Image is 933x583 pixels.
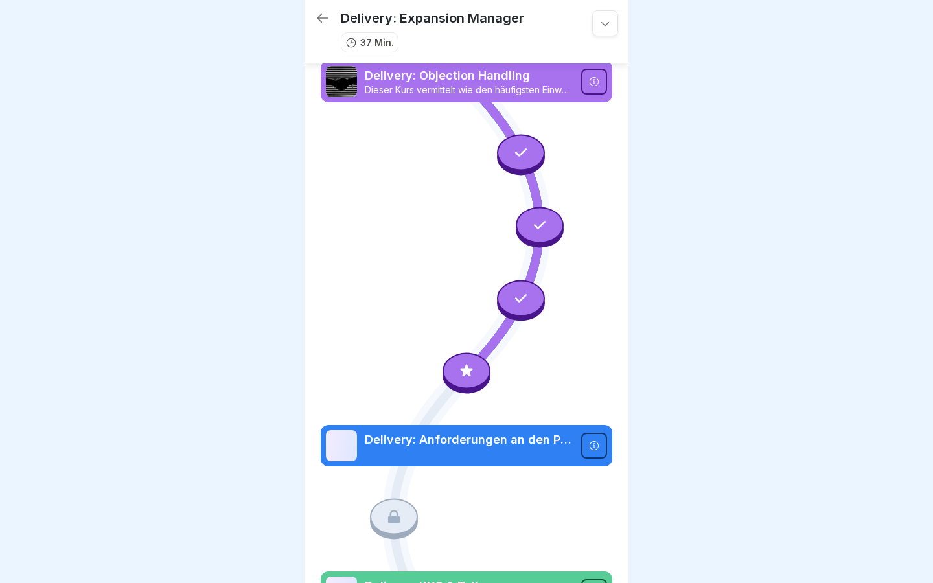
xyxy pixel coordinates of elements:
[341,10,524,26] p: Delivery: Expansion Manager
[360,36,394,49] p: 37 Min.
[365,431,573,448] p: Delivery: Anforderungen an den Partner (Hygiene und Sign Criteria)
[365,84,573,96] p: Dieser Kurs vermittelt wie den häufigsten Einwänden potenzieller Partner umzugehen und diese erfo...
[326,66,357,97] img: uim5gx7fz7npk6ooxrdaio0l.png
[365,67,573,84] p: Delivery: Objection Handling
